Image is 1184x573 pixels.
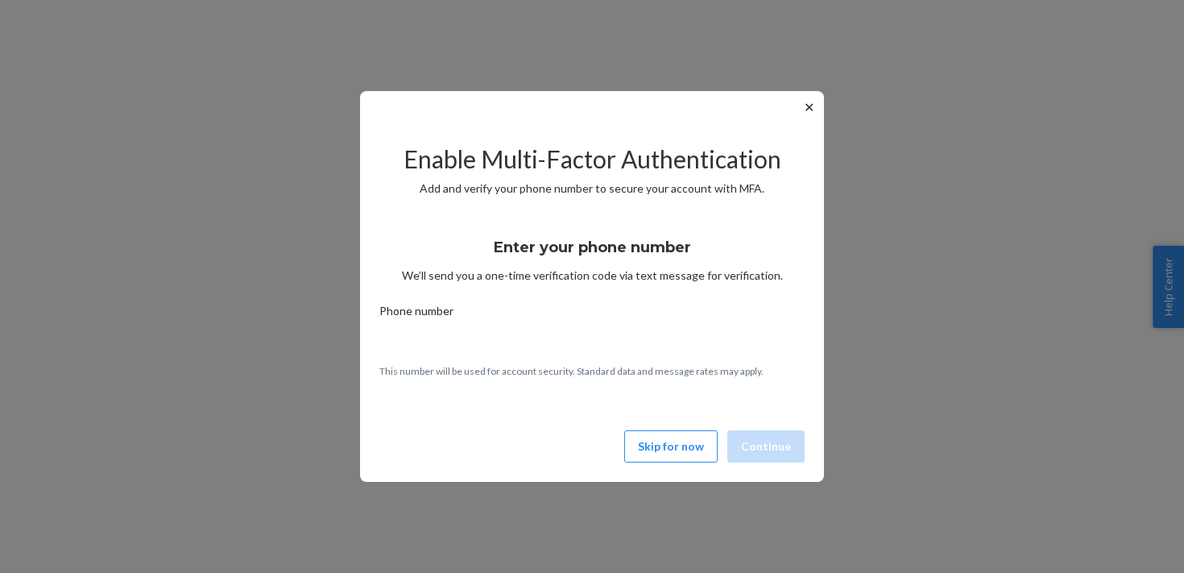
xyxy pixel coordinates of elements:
span: Phone number [379,303,453,326]
p: This number will be used for account security. Standard data and message rates may apply. [379,364,805,378]
div: We’ll send you a one-time verification code via text message for verification. [379,224,805,284]
h3: Enter your phone number [494,237,691,258]
p: Add and verify your phone number to secure your account with MFA. [379,181,805,197]
h2: Enable Multi-Factor Authentication [379,146,805,172]
button: ✕ [801,98,818,117]
button: Continue [727,430,805,463]
button: Skip for now [624,430,718,463]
